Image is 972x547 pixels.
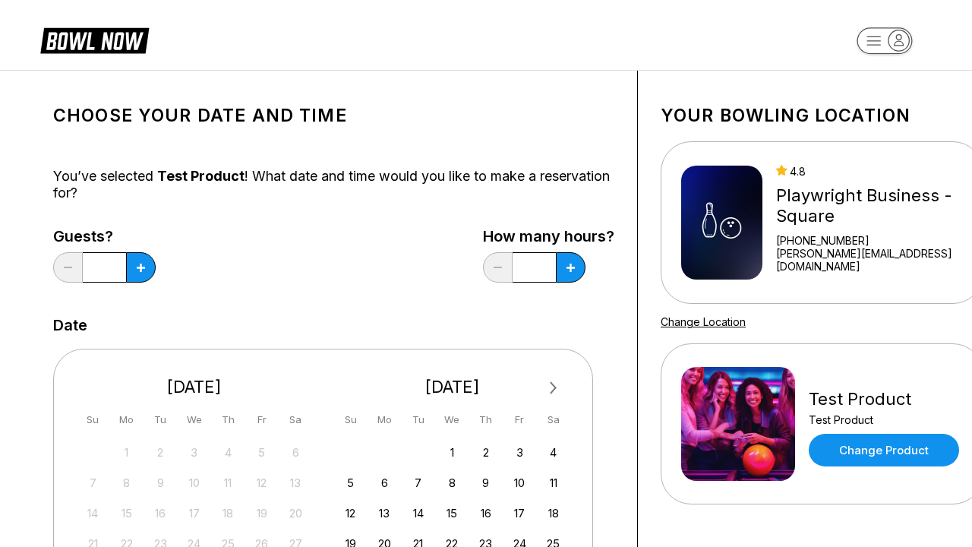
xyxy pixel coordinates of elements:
[157,168,245,184] span: Test Product
[251,409,272,430] div: Fr
[218,442,238,463] div: Not available Thursday, September 4th, 2025
[218,473,238,493] div: Not available Thursday, September 11th, 2025
[408,503,428,523] div: Choose Tuesday, October 14th, 2025
[510,409,530,430] div: Fr
[53,105,614,126] h1: Choose your Date and time
[442,503,462,523] div: Choose Wednesday, October 15th, 2025
[776,247,963,273] a: [PERSON_NAME][EMAIL_ADDRESS][DOMAIN_NAME]
[374,409,395,430] div: Mo
[510,442,530,463] div: Choose Friday, October 3rd, 2025
[442,409,462,430] div: We
[251,473,272,493] div: Not available Friday, September 12th, 2025
[776,185,963,226] div: Playwright Business - Square
[53,168,614,201] div: You’ve selected ! What date and time would you like to make a reservation for?
[184,503,204,523] div: Not available Wednesday, September 17th, 2025
[218,503,238,523] div: Not available Thursday, September 18th, 2025
[184,409,204,430] div: We
[286,503,306,523] div: Not available Saturday, September 20th, 2025
[681,166,762,280] img: Playwright Business - Square
[340,409,361,430] div: Su
[77,377,312,397] div: [DATE]
[475,409,496,430] div: Th
[116,409,137,430] div: Mo
[251,503,272,523] div: Not available Friday, September 19th, 2025
[184,442,204,463] div: Not available Wednesday, September 3rd, 2025
[116,473,137,493] div: Not available Monday, September 8th, 2025
[150,442,171,463] div: Not available Tuesday, September 2nd, 2025
[53,228,156,245] label: Guests?
[475,503,496,523] div: Choose Thursday, October 16th, 2025
[442,442,462,463] div: Choose Wednesday, October 1st, 2025
[408,409,428,430] div: Tu
[53,317,87,334] label: Date
[286,473,306,493] div: Not available Saturday, September 13th, 2025
[776,165,963,178] div: 4.8
[150,503,171,523] div: Not available Tuesday, September 16th, 2025
[340,473,361,493] div: Choose Sunday, October 5th, 2025
[681,367,795,481] img: Test Product
[661,315,746,328] a: Change Location
[83,473,103,493] div: Not available Sunday, September 7th, 2025
[809,389,959,409] div: Test Product
[776,234,963,247] div: [PHONE_NUMBER]
[116,442,137,463] div: Not available Monday, September 1st, 2025
[809,434,959,466] a: Change Product
[510,473,530,493] div: Choose Friday, October 10th, 2025
[543,409,563,430] div: Sa
[541,376,566,400] button: Next Month
[442,473,462,493] div: Choose Wednesday, October 8th, 2025
[510,503,530,523] div: Choose Friday, October 17th, 2025
[83,409,103,430] div: Su
[150,409,171,430] div: Tu
[150,473,171,493] div: Not available Tuesday, September 9th, 2025
[286,409,306,430] div: Sa
[483,228,614,245] label: How many hours?
[251,442,272,463] div: Not available Friday, September 5th, 2025
[475,442,496,463] div: Choose Thursday, October 2nd, 2025
[335,377,570,397] div: [DATE]
[374,473,395,493] div: Choose Monday, October 6th, 2025
[218,409,238,430] div: Th
[83,503,103,523] div: Not available Sunday, September 14th, 2025
[809,413,959,426] div: Test Product
[543,442,563,463] div: Choose Saturday, October 4th, 2025
[475,473,496,493] div: Choose Thursday, October 9th, 2025
[408,473,428,493] div: Choose Tuesday, October 7th, 2025
[286,442,306,463] div: Not available Saturday, September 6th, 2025
[116,503,137,523] div: Not available Monday, September 15th, 2025
[184,473,204,493] div: Not available Wednesday, September 10th, 2025
[340,503,361,523] div: Choose Sunday, October 12th, 2025
[543,473,563,493] div: Choose Saturday, October 11th, 2025
[543,503,563,523] div: Choose Saturday, October 18th, 2025
[374,503,395,523] div: Choose Monday, October 13th, 2025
